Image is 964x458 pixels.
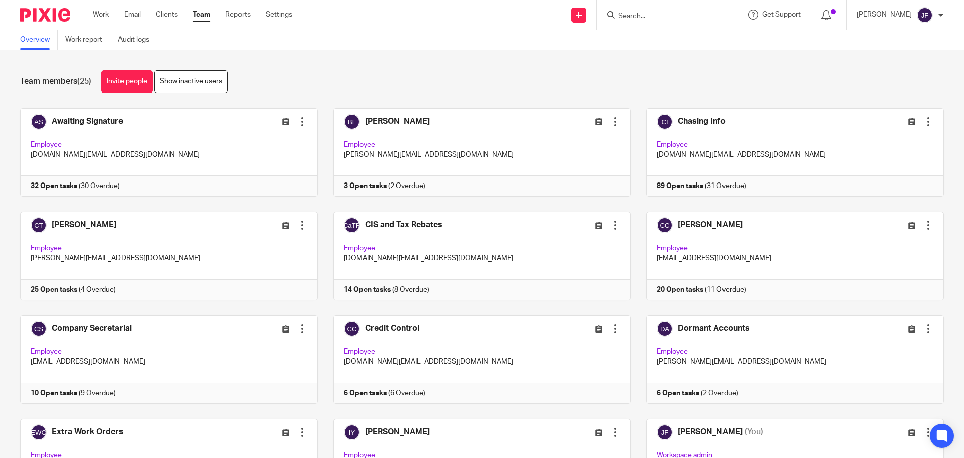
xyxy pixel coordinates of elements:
[156,10,178,20] a: Clients
[20,30,58,50] a: Overview
[617,12,707,21] input: Search
[124,10,141,20] a: Email
[857,10,912,20] p: [PERSON_NAME]
[20,8,70,22] img: Pixie
[193,10,210,20] a: Team
[101,70,153,93] a: Invite people
[154,70,228,93] a: Show inactive users
[762,11,801,18] span: Get Support
[65,30,110,50] a: Work report
[225,10,251,20] a: Reports
[20,76,91,87] h1: Team members
[77,77,91,85] span: (25)
[118,30,157,50] a: Audit logs
[93,10,109,20] a: Work
[917,7,933,23] img: svg%3E
[266,10,292,20] a: Settings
